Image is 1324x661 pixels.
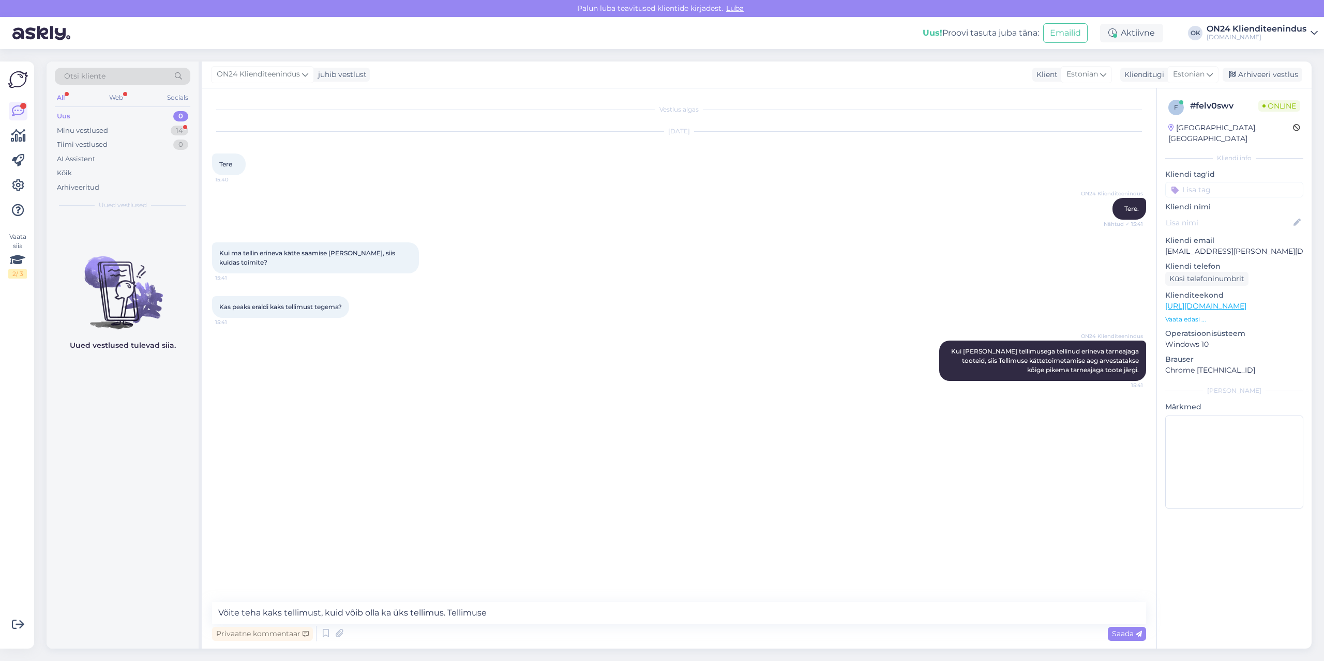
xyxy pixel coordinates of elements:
[212,105,1146,114] div: Vestlus algas
[1165,202,1303,212] p: Kliendi nimi
[951,347,1140,374] span: Kui [PERSON_NAME] tellimusega tellinud erineva tarneajaga tooteid, siis Tellimuse kättetoimetamis...
[1112,629,1142,638] span: Saada
[1207,25,1318,41] a: ON24 Klienditeenindus[DOMAIN_NAME]
[215,176,254,183] span: 15:40
[1174,103,1178,111] span: f
[47,238,199,331] img: No chats
[923,28,942,38] b: Uus!
[70,340,176,351] p: Uued vestlused tulevad siia.
[1165,402,1303,412] p: Märkmed
[212,602,1146,624] textarea: Võite teha kaks tellimust, kuid võib olla ka üks tellimus. Tellimuse
[8,232,27,279] div: Vaata siia
[1258,100,1300,112] span: Online
[314,69,367,80] div: juhib vestlust
[1104,381,1143,389] span: 15:41
[165,91,190,104] div: Socials
[64,71,106,82] span: Otsi kliente
[1100,24,1163,42] div: Aktiivne
[173,140,188,150] div: 0
[1081,332,1143,340] span: ON24 Klienditeenindus
[1032,69,1058,80] div: Klient
[1165,272,1248,286] div: Küsi telefoninumbrit
[99,201,147,210] span: Uued vestlused
[1165,169,1303,180] p: Kliendi tag'id
[723,4,747,13] span: Luba
[57,111,70,121] div: Uus
[1165,315,1303,324] p: Vaata edasi ...
[1173,69,1205,80] span: Estonian
[1223,68,1302,82] div: Arhiveeri vestlus
[1081,190,1143,197] span: ON24 Klienditeenindus
[1165,290,1303,301] p: Klienditeekond
[57,154,95,164] div: AI Assistent
[212,627,313,641] div: Privaatne kommentaar
[1165,339,1303,350] p: Windows 10
[55,91,67,104] div: All
[215,274,254,282] span: 15:41
[1166,217,1291,228] input: Lisa nimi
[1165,354,1303,365] p: Brauser
[57,168,72,178] div: Kõik
[1165,182,1303,197] input: Lisa tag
[1188,26,1202,40] div: OK
[1165,235,1303,246] p: Kliendi email
[57,140,108,150] div: Tiimi vestlused
[8,70,28,89] img: Askly Logo
[217,69,300,80] span: ON24 Klienditeenindus
[1124,205,1139,212] span: Tere.
[1066,69,1098,80] span: Estonian
[923,27,1039,39] div: Proovi tasuta juba täna:
[1104,220,1143,228] span: Nähtud ✓ 15:41
[173,111,188,121] div: 0
[215,318,254,326] span: 15:41
[1043,23,1088,43] button: Emailid
[219,160,232,168] span: Tere
[1165,261,1303,272] p: Kliendi telefon
[1207,33,1306,41] div: [DOMAIN_NAME]
[219,303,342,311] span: Kas peaks eraldi kaks tellimust tegema?
[57,182,99,193] div: Arhiveeritud
[1165,386,1303,395] div: [PERSON_NAME]
[171,126,188,136] div: 14
[1165,328,1303,339] p: Operatsioonisüsteem
[1165,365,1303,376] p: Chrome [TECHNICAL_ID]
[1120,69,1164,80] div: Klienditugi
[57,126,108,136] div: Minu vestlused
[8,269,27,279] div: 2 / 3
[219,249,397,266] span: Kui ma tellin erineva kätte saamise [PERSON_NAME], siis kuidas toimite?
[1165,153,1303,163] div: Kliendi info
[212,127,1146,136] div: [DATE]
[1190,100,1258,112] div: # felv0swv
[1165,301,1246,311] a: [URL][DOMAIN_NAME]
[1168,122,1293,144] div: [GEOGRAPHIC_DATA], [GEOGRAPHIC_DATA]
[107,91,125,104] div: Web
[1207,25,1306,33] div: ON24 Klienditeenindus
[1165,246,1303,257] p: [EMAIL_ADDRESS][PERSON_NAME][DOMAIN_NAME]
